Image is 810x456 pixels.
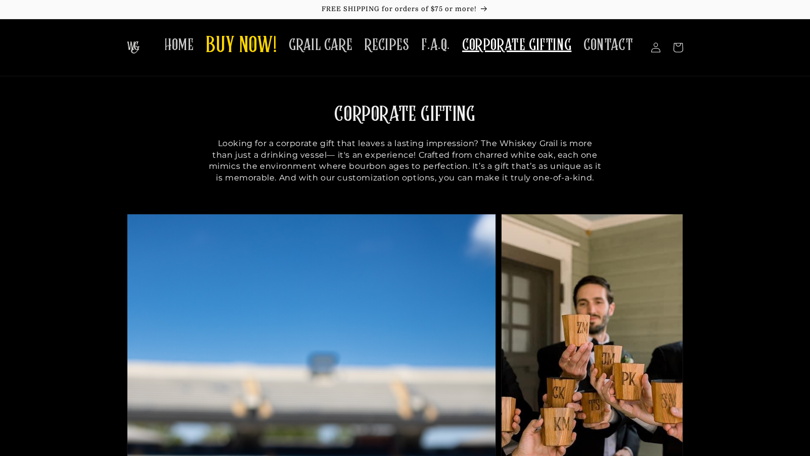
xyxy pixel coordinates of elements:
[200,26,283,66] a: BUY NOW!
[10,5,800,14] p: FREE SHIPPING for orders of $75 or more!
[289,35,352,55] span: GRAIL CARE
[462,35,571,55] span: CORPORATE GIFTING
[365,35,409,55] span: RECIPES
[127,41,140,54] img: The Whiskey Grail
[421,35,450,55] span: F.A.Q.
[206,32,277,60] span: BUY NOW!
[415,29,456,61] a: F.A.Q.
[164,35,194,55] span: HOME
[158,29,200,61] a: HOME
[456,29,577,61] a: CORPORATE GIFTING
[208,138,602,184] p: Looking for a corporate gift that leaves a lasting impression? The Whiskey Grail is more than jus...
[577,29,639,61] a: CONTACT
[583,35,633,55] span: CONTACT
[283,29,358,61] a: GRAIL CARE
[208,102,602,128] h2: CORPORATE GIFTING
[358,29,415,61] a: RECIPES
